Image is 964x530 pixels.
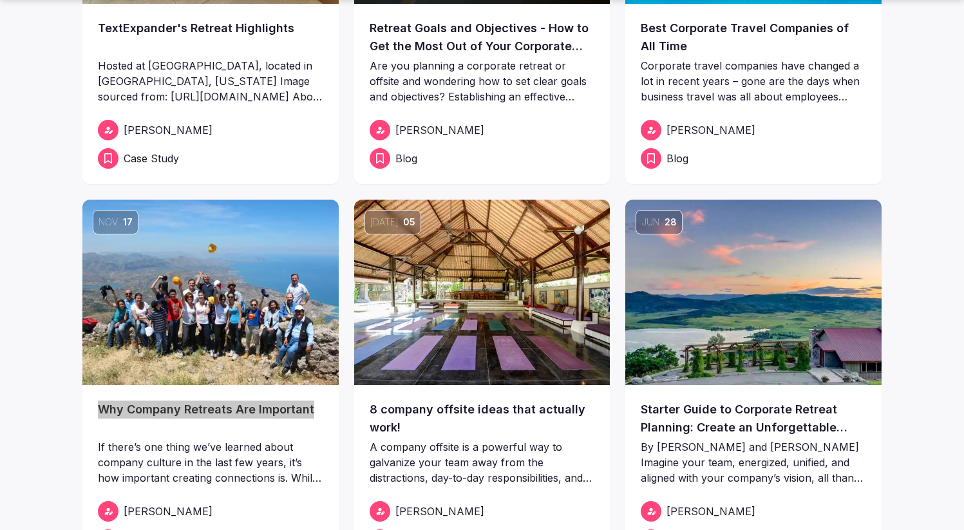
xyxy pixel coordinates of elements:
span: [PERSON_NAME] [666,504,755,519]
span: Jun [641,216,659,229]
a: TextExpander's Retreat Highlights [98,19,323,55]
a: [PERSON_NAME] [98,120,323,140]
a: [PERSON_NAME] [370,501,595,522]
a: 8 company offsite ideas that actually work! [370,401,595,437]
span: Nov [99,216,118,229]
a: [PERSON_NAME] [641,120,866,140]
img: 8 company offsite ideas that actually work! [354,200,610,385]
p: Corporate travel companies have changed a lot in recent years – gone are the days when business t... [641,58,866,104]
a: Blog [370,148,595,169]
p: A company offsite is a powerful way to galvanize your team away from the distractions, day-to-day... [370,439,595,486]
span: [PERSON_NAME] [124,504,213,519]
span: Blog [395,151,417,166]
img: Starter Guide to Corporate Retreat Planning: Create an Unforgettable Team Experience [625,200,882,385]
span: 28 [665,216,677,229]
span: [PERSON_NAME] [124,122,213,138]
p: Hosted at [GEOGRAPHIC_DATA], located in [GEOGRAPHIC_DATA], [US_STATE] Image sourced from: [URL][D... [98,58,323,104]
p: By [PERSON_NAME] and [PERSON_NAME] Imagine your team, energized, unified, and aligned with your c... [641,439,866,486]
span: [DATE] [370,216,398,229]
a: Case Study [98,148,323,169]
a: [PERSON_NAME] [370,120,595,140]
a: Nov17 [82,200,339,385]
span: [PERSON_NAME] [395,504,484,519]
a: Starter Guide to Corporate Retreat Planning: Create an Unforgettable Team Experience [641,401,866,437]
span: [PERSON_NAME] [395,122,484,138]
img: Why Company Retreats Are Important [82,200,339,385]
span: Case Study [124,151,179,166]
a: Best Corporate Travel Companies of All Time [641,19,866,55]
a: [PERSON_NAME] [641,501,866,522]
span: Blog [666,151,688,166]
p: Are you planning a corporate retreat or offsite and wondering how to set clear goals and objectiv... [370,58,595,104]
span: 05 [403,216,415,229]
a: Retreat Goals and Objectives - How to Get the Most Out of Your Corporate Retreat [370,19,595,55]
a: [DATE]05 [354,200,610,385]
span: [PERSON_NAME] [666,122,755,138]
p: If there’s one thing we’ve learned about company culture in the last few years, it’s how importan... [98,439,323,486]
span: 17 [123,216,133,229]
a: [PERSON_NAME] [98,501,323,522]
a: Jun28 [625,200,882,385]
a: Why Company Retreats Are Important [98,401,323,437]
a: Blog [641,148,866,169]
